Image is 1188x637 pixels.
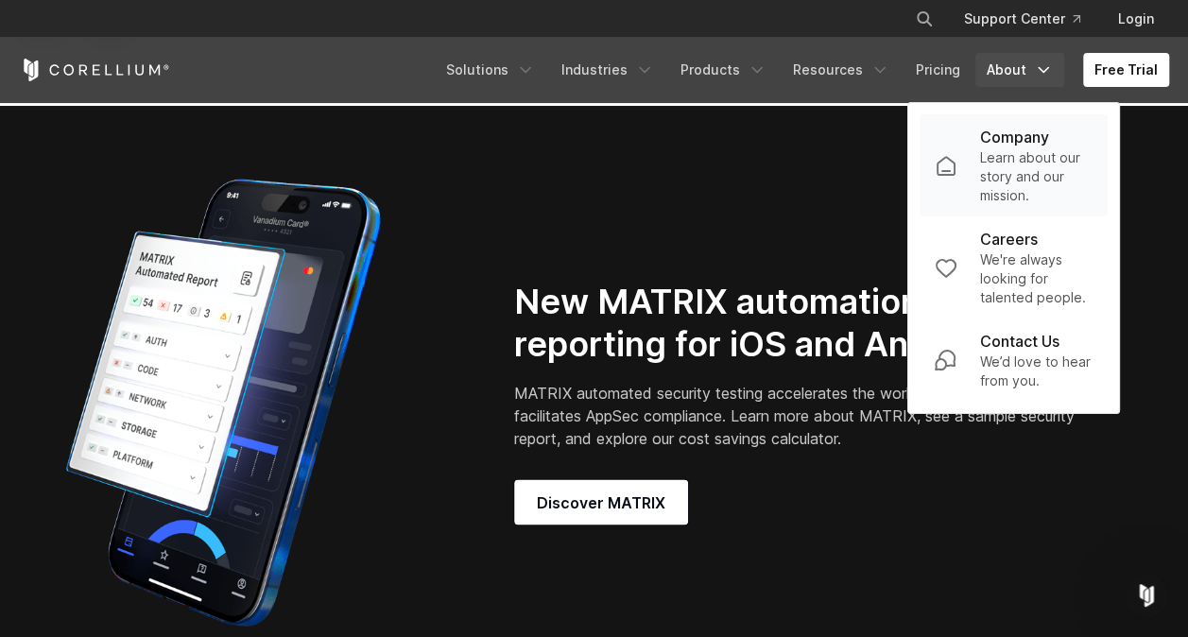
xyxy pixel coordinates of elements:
a: Pricing [904,53,972,87]
span: Discover MATRIX [537,491,665,513]
p: We’d love to hear from you. [979,353,1093,390]
p: We're always looking for talented people. [979,250,1093,307]
p: Careers [979,228,1037,250]
a: Contact Us We’d love to hear from you. [919,318,1108,402]
div: Navigation Menu [892,2,1169,36]
h2: New MATRIX automation and reporting for iOS and Android. [514,281,1097,366]
a: Support Center [949,2,1095,36]
a: Company Learn about our story and our mission. [919,114,1108,216]
a: Solutions [435,53,546,87]
p: Contact Us [979,330,1059,353]
p: Learn about our story and our mission. [979,148,1093,205]
a: Discover MATRIX [514,479,688,525]
p: Company [979,126,1048,148]
button: Search [907,2,941,36]
a: Careers We're always looking for talented people. [919,216,1108,318]
div: Navigation Menu [435,53,1169,87]
p: MATRIX automated security testing accelerates the work of pentesting teams and facilitates AppSec... [514,381,1097,449]
a: Login [1103,2,1169,36]
a: Resources [782,53,901,87]
a: Industries [550,53,665,87]
a: Products [669,53,778,87]
a: About [975,53,1064,87]
a: Corellium Home [20,59,170,81]
a: Free Trial [1083,53,1169,87]
iframe: Intercom live chat [1124,573,1169,618]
